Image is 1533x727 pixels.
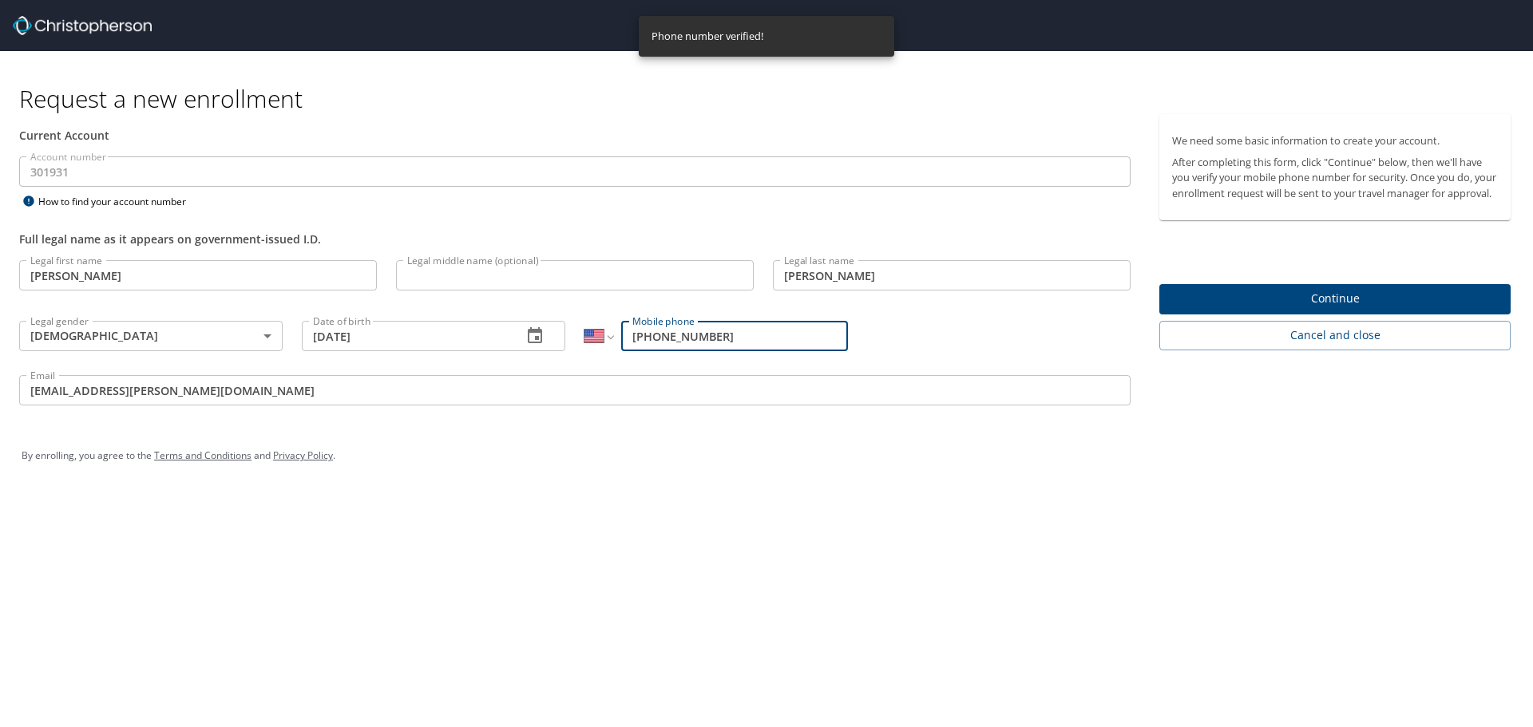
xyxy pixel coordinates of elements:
[273,448,333,462] a: Privacy Policy
[1159,321,1511,350] button: Cancel and close
[652,21,763,52] div: Phone number verified!
[1172,133,1498,148] p: We need some basic information to create your account.
[621,321,848,351] input: Enter phone number
[1159,284,1511,315] button: Continue
[1172,289,1498,309] span: Continue
[302,321,509,351] input: MM/DD/YYYY
[19,321,283,351] div: [DEMOGRAPHIC_DATA]
[19,127,1131,144] div: Current Account
[13,16,152,35] img: cbt logo
[1172,326,1498,346] span: Cancel and close
[19,231,1131,247] div: Full legal name as it appears on government-issued I.D.
[19,192,219,211] div: How to find your account number
[19,83,1523,114] h1: Request a new enrollment
[22,436,1511,476] div: By enrolling, you agree to the and .
[154,448,252,462] a: Terms and Conditions
[1172,155,1498,201] p: After completing this form, click "Continue" below, then we'll have you verify your mobile phone ...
